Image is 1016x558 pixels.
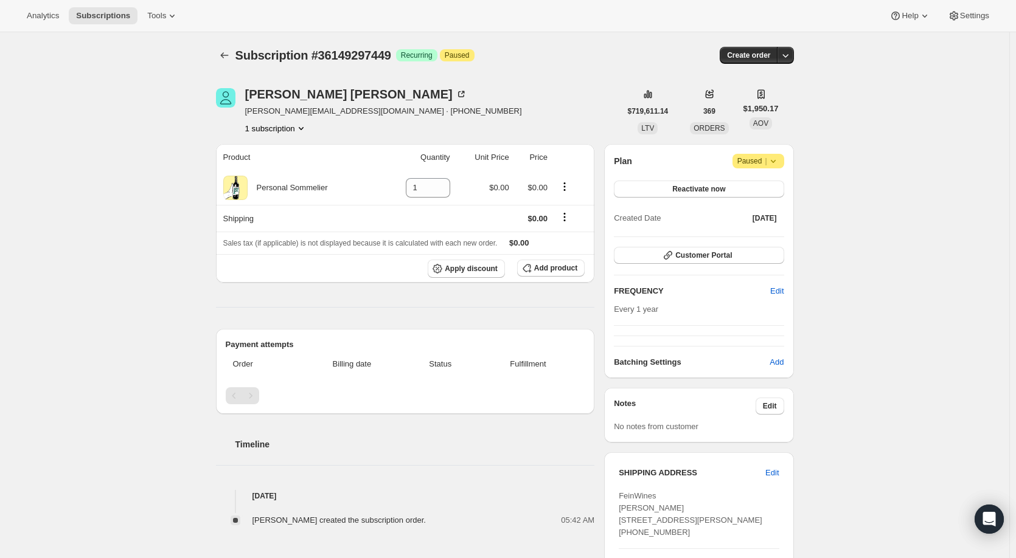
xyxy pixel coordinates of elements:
[223,239,498,247] span: Sales tax (if applicable) is not displayed because it is calculated with each new order.
[614,305,658,314] span: Every 1 year
[147,11,166,21] span: Tools
[762,353,791,372] button: Add
[696,103,723,120] button: 369
[454,144,513,171] th: Unit Price
[743,103,779,115] span: $1,950.17
[527,183,548,192] span: $0.00
[235,49,391,62] span: Subscription #36149297449
[737,155,779,167] span: Paused
[401,50,433,60] span: Recurring
[758,463,786,483] button: Edit
[216,144,380,171] th: Product
[763,401,777,411] span: Edit
[765,467,779,479] span: Edit
[216,205,380,232] th: Shipping
[216,490,595,502] h4: [DATE]
[302,358,402,370] span: Billing date
[245,105,522,117] span: [PERSON_NAME][EMAIL_ADDRESS][DOMAIN_NAME] · [PHONE_NUMBER]
[561,514,594,526] span: 05:42 AM
[527,214,548,223] span: $0.00
[509,238,529,247] span: $0.00
[745,210,784,227] button: [DATE]
[248,182,328,194] div: Personal Sommelier
[675,250,732,260] span: Customer Portal
[223,176,248,200] img: product img
[380,144,454,171] th: Quantity
[445,264,498,274] span: Apply discount
[226,339,585,351] h2: Payment attempts
[489,183,509,192] span: $0.00
[140,7,186,24] button: Tools
[27,11,59,21] span: Analytics
[614,285,770,297] h2: FREQUENCY
[235,438,595,450] h2: Timeline
[619,491,762,537] span: FeinWines [PERSON_NAME] [STREET_ADDRESS][PERSON_NAME] [PHONE_NUMBER]
[975,505,1004,534] div: Open Intercom Messenger
[753,119,768,128] span: AOV
[765,156,767,166] span: |
[621,103,676,120] button: $719,611.14
[753,213,777,223] span: [DATE]
[770,356,784,368] span: Add
[555,210,574,224] button: Shipping actions
[941,7,997,24] button: Settings
[428,260,505,278] button: Apply discount
[445,50,470,60] span: Paused
[614,422,698,431] span: No notes from customer
[902,11,918,21] span: Help
[19,7,66,24] button: Analytics
[770,285,784,297] span: Edit
[517,260,585,277] button: Add product
[694,124,725,133] span: ORDERS
[513,144,551,171] th: Price
[555,180,574,193] button: Product actions
[614,247,784,264] button: Customer Portal
[727,50,770,60] span: Create order
[252,515,426,525] span: [PERSON_NAME] created the subscription order.
[614,181,784,198] button: Reactivate now
[614,356,770,368] h6: Batching Settings
[245,88,467,100] div: [PERSON_NAME] [PERSON_NAME]
[245,122,307,134] button: Product actions
[409,358,471,370] span: Status
[756,398,784,415] button: Edit
[628,106,669,116] span: $719,611.14
[882,7,938,24] button: Help
[641,124,654,133] span: LTV
[619,467,765,479] h3: SHIPPING ADDRESS
[720,47,778,64] button: Create order
[672,184,725,194] span: Reactivate now
[614,212,661,224] span: Created Date
[703,106,715,116] span: 369
[226,351,299,377] th: Order
[479,358,577,370] span: Fulfillment
[226,387,585,404] nav: Pagination
[216,88,235,108] span: Cole Feinberg
[69,7,137,24] button: Subscriptions
[763,281,791,301] button: Edit
[534,263,577,273] span: Add product
[960,11,989,21] span: Settings
[216,47,233,64] button: Subscriptions
[614,398,756,415] h3: Notes
[76,11,130,21] span: Subscriptions
[614,155,632,167] h2: Plan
